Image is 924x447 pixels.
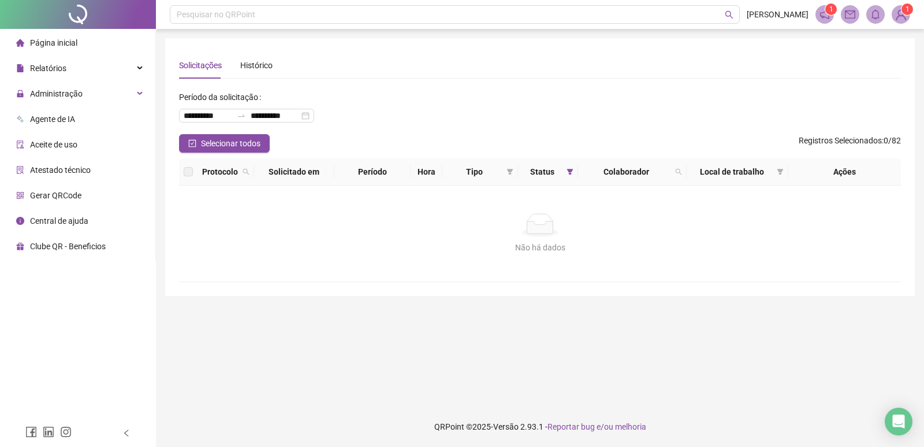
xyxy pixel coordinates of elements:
[122,429,131,437] span: left
[30,64,66,73] span: Relatórios
[30,216,88,226] span: Central de ajuda
[447,165,502,178] span: Tipo
[201,137,260,150] span: Selecionar todos
[240,59,273,72] div: Histórico
[202,165,238,178] span: Protocolo
[691,165,773,178] span: Local de trabalho
[673,163,684,180] span: search
[16,191,24,200] span: qrcode
[819,9,830,20] span: notification
[774,163,786,180] span: filter
[493,422,519,431] span: Versão
[793,165,896,178] div: Ações
[30,38,77,47] span: Página inicial
[504,163,516,180] span: filter
[799,134,901,153] span: : 0 / 82
[179,59,222,72] div: Solicitações
[30,89,83,98] span: Administração
[30,114,75,124] span: Agente de IA
[30,165,91,175] span: Atestado técnico
[16,242,24,250] span: gift
[870,9,881,20] span: bell
[30,140,77,149] span: Aceite de uso
[237,111,246,120] span: swap-right
[799,136,882,145] span: Registros Selecionados
[334,158,411,186] th: Período
[901,3,913,15] sup: Atualize o seu contato no menu Meus Dados
[179,134,270,153] button: Selecionar todos
[675,168,682,175] span: search
[547,422,646,431] span: Reportar bug e/ou melhoria
[885,408,912,435] div: Open Intercom Messenger
[237,111,246,120] span: to
[16,39,24,47] span: home
[506,168,513,175] span: filter
[254,158,334,186] th: Solicitado em
[725,10,733,19] span: search
[243,168,249,175] span: search
[188,139,196,147] span: check-square
[16,166,24,174] span: solution
[845,9,855,20] span: mail
[43,426,54,438] span: linkedin
[156,407,924,447] footer: QRPoint © 2025 - 2.93.1 -
[193,241,887,254] div: Não há dados
[240,163,252,180] span: search
[30,191,81,200] span: Gerar QRCode
[906,5,910,13] span: 1
[777,168,784,175] span: filter
[16,64,24,72] span: file
[583,165,670,178] span: Colaborador
[825,3,837,15] sup: 1
[16,90,24,98] span: lock
[564,163,576,180] span: filter
[179,88,266,106] label: Período da solicitação
[60,426,72,438] span: instagram
[567,168,573,175] span: filter
[892,6,910,23] img: 76871
[829,5,833,13] span: 1
[25,426,37,438] span: facebook
[16,217,24,225] span: info-circle
[30,242,106,251] span: Clube QR - Beneficios
[523,165,561,178] span: Status
[16,141,24,149] span: audit
[747,8,808,21] span: [PERSON_NAME]
[411,158,442,186] th: Hora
